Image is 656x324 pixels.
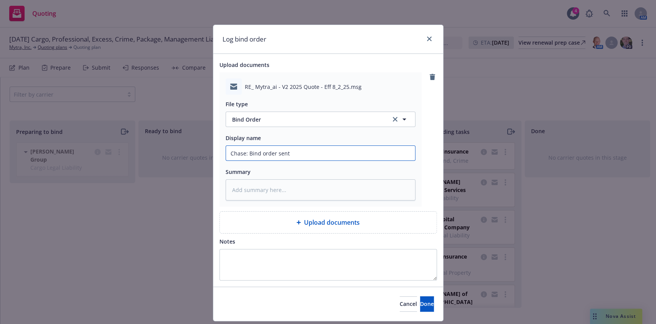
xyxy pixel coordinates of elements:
[428,72,437,82] a: remove
[226,168,251,175] span: Summary
[390,115,400,124] a: clear selection
[223,34,266,44] h1: Log bind order
[232,115,383,124] span: Bind Order
[219,61,269,68] span: Upload documents
[245,83,362,91] span: RE_ Mytra_ai - V2 2025 Quote - Eff 8_2_25.msg
[420,300,434,307] span: Done
[304,218,360,227] span: Upload documents
[219,238,235,245] span: Notes
[219,211,437,234] div: Upload documents
[226,112,415,127] button: Bind Orderclear selection
[420,296,434,312] button: Done
[425,34,434,43] a: close
[400,296,417,312] button: Cancel
[400,300,417,307] span: Cancel
[226,134,261,142] span: Display name
[226,146,415,160] input: Add display name here...
[226,100,248,108] span: File type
